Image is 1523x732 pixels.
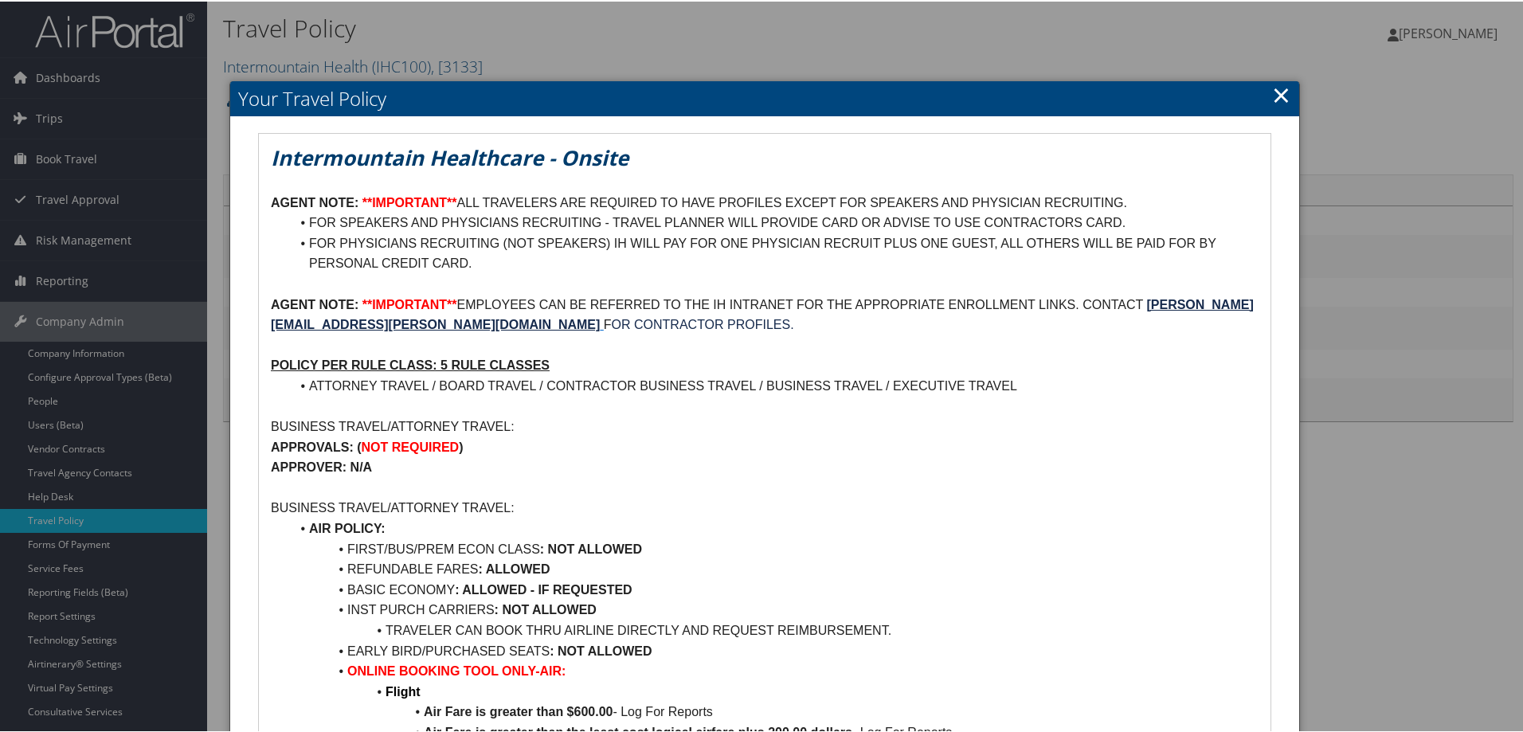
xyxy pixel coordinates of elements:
[290,578,1259,599] li: BASIC ECONOMY
[362,439,460,452] strong: NOT REQUIRED
[386,683,421,697] strong: Flight
[309,520,386,534] strong: AIR POLICY:
[290,598,1259,619] li: INST PURCH CARRIERS
[550,643,652,656] strong: : NOT ALLOWED
[459,439,463,452] strong: )
[290,374,1259,395] li: ATTORNEY TRAVEL / BOARD TRAVEL / CONTRACTOR BUSINESS TRAVEL / BUSINESS TRAVEL / EXECUTIVE TRAVEL
[290,211,1259,232] li: FOR SPEAKERS AND PHYSICIANS RECRUITING - TRAVEL PLANNER WILL PROVIDE CARD OR ADVISE TO USE CONTRA...
[478,561,550,574] strong: : ALLOWED
[271,142,628,170] em: Intermountain Healthcare - Onsite
[612,316,794,330] span: OR CONTRACTOR PROFILES.
[290,558,1259,578] li: REFUNDABLE FARES
[548,541,643,554] strong: NOT ALLOWED
[290,232,1259,272] li: FOR PHYSICIANS RECRUITING (NOT SPEAKERS) IH WILL PAY FOR ONE PHYSICIAN RECRUIT PLUS ONE GUEST, AL...
[347,663,566,676] strong: ONLINE BOOKING TOOL ONLY-AIR:
[357,439,361,452] strong: (
[540,541,544,554] strong: :
[495,601,597,615] strong: : NOT ALLOWED
[271,439,354,452] strong: APPROVALS:
[271,191,1259,212] p: ALL TRAVELERS ARE REQUIRED TO HAVE PROFILES EXCEPT FOR SPEAKERS AND PHYSICIAN RECRUITING.
[271,357,550,370] u: POLICY PER RULE CLASS: 5 RULE CLASSES
[424,703,613,717] strong: Air Fare is greater than $600.00
[271,496,1259,517] p: BUSINESS TRAVEL/ATTORNEY TRAVEL:
[271,293,1259,334] p: EMPLOYEES CAN BE REFERRED TO THE IH INTRANET FOR THE APPROPRIATE ENROLLMENT LINKS. CONTACT F
[271,296,358,310] strong: AGENT NOTE:
[271,194,358,208] strong: AGENT NOTE:
[290,700,1259,721] li: - Log For Reports
[290,538,1259,558] li: FIRST/BUS/PREM ECON CLASS
[271,459,372,472] strong: APPROVER: N/A
[271,415,1259,436] p: BUSINESS TRAVEL/ATTORNEY TRAVEL:
[455,581,632,595] strong: : ALLOWED - IF REQUESTED
[1272,77,1290,109] a: Close
[290,640,1259,660] li: EARLY BIRD/PURCHASED SEATS
[290,619,1259,640] li: TRAVELER CAN BOOK THRU AIRLINE DIRECTLY AND REQUEST REIMBURSEMENT.
[230,80,1299,115] h2: Your Travel Policy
